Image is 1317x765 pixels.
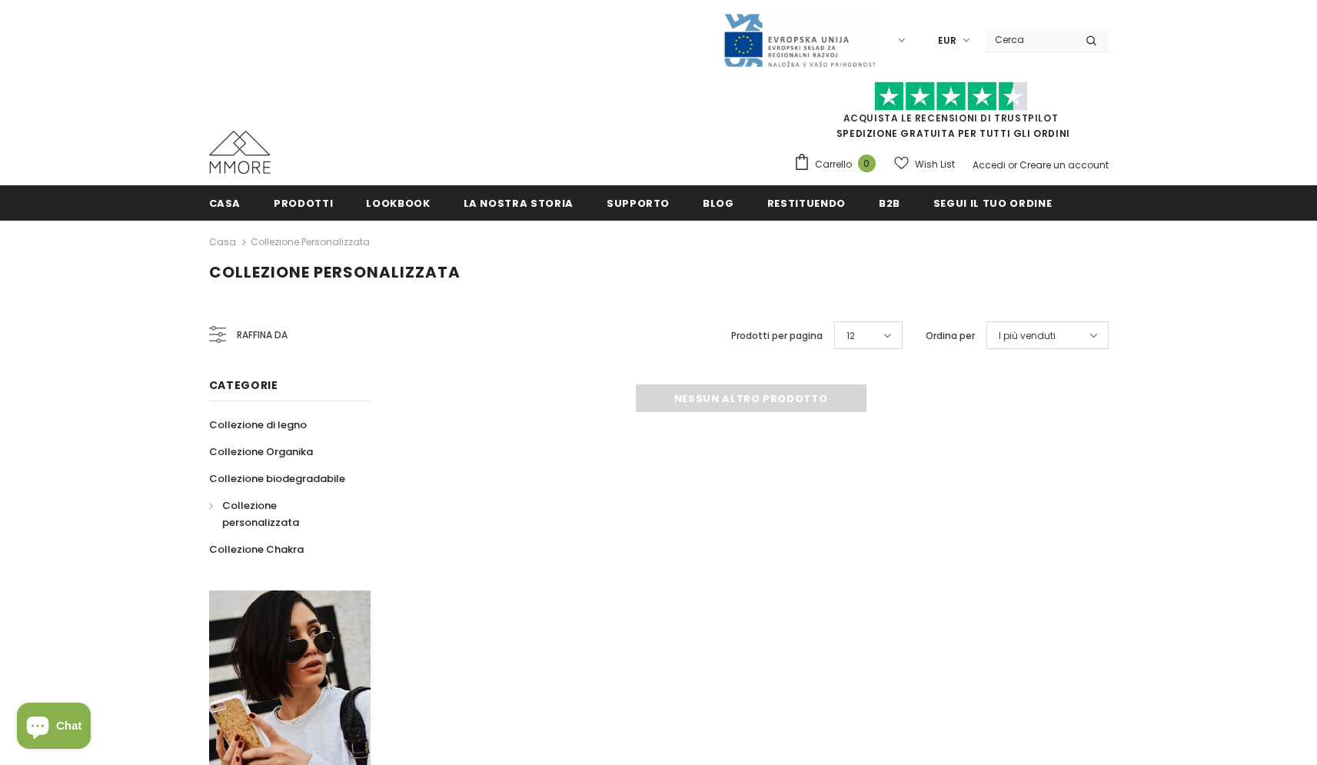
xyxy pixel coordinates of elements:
a: Collezione di legno [209,411,307,438]
span: Collezione Organika [209,444,313,459]
span: Wish List [915,157,955,172]
span: Prodotti [274,196,333,211]
span: Restituendo [767,196,846,211]
a: Collezione personalizzata [209,492,354,536]
a: Collezione personalizzata [251,235,370,248]
span: La nostra storia [464,196,574,211]
a: Collezione Chakra [209,536,304,563]
span: Casa [209,196,241,211]
a: Blog [703,185,734,220]
a: Restituendo [767,185,846,220]
a: Wish List [894,151,955,178]
a: Casa [209,185,241,220]
a: Acquista le recensioni di TrustPilot [843,111,1059,125]
a: Creare un account [1019,158,1109,171]
img: Javni Razpis [723,12,876,68]
span: 12 [846,328,855,344]
span: Raffina da [237,327,288,344]
span: Collezione personalizzata [222,498,299,530]
span: Blog [703,196,734,211]
a: Collezione Organika [209,438,313,465]
span: 0 [858,155,876,172]
input: Search Site [986,28,1074,51]
span: EUR [938,33,956,48]
label: Ordina per [926,328,975,344]
span: I più venduti [999,328,1056,344]
span: Segui il tuo ordine [933,196,1052,211]
a: B2B [879,185,900,220]
a: Accedi [973,158,1006,171]
img: Casi MMORE [209,131,271,174]
span: Collezione Chakra [209,542,304,557]
a: Prodotti [274,185,333,220]
a: supporto [607,185,670,220]
label: Prodotti per pagina [731,328,823,344]
span: SPEDIZIONE GRATUITA PER TUTTI GLI ORDINI [793,88,1109,140]
span: or [1008,158,1017,171]
a: Collezione biodegradabile [209,465,345,492]
span: Lookbook [366,196,430,211]
a: Casa [209,233,236,251]
span: Carrello [815,157,852,172]
a: Javni Razpis [723,33,876,46]
a: Segui il tuo ordine [933,185,1052,220]
a: Lookbook [366,185,430,220]
span: Collezione biodegradabile [209,471,345,486]
span: supporto [607,196,670,211]
inbox-online-store-chat: Shopify online store chat [12,703,95,753]
img: Fidati di Pilot Stars [874,81,1028,111]
span: Collezione di legno [209,417,307,432]
span: Categorie [209,378,278,393]
span: Collezione personalizzata [209,261,461,283]
span: B2B [879,196,900,211]
a: Carrello 0 [793,153,883,176]
a: La nostra storia [464,185,574,220]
